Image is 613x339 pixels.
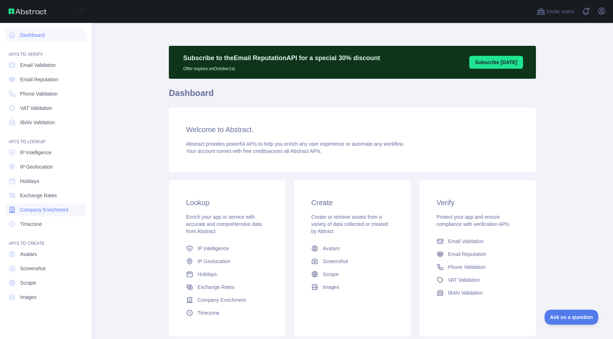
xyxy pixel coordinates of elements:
[6,262,86,275] a: Screenshot
[186,125,519,135] h3: Welcome to Abstract.
[448,289,483,296] span: IBAN Validation
[20,206,68,213] span: Company Enrichment
[469,56,523,69] button: Subscribe [DATE]
[434,248,522,261] a: Email Reputation
[169,87,536,105] h1: Dashboard
[448,276,480,284] span: VAT Validation
[323,245,339,252] span: Avatars
[323,258,348,265] span: Screenshot
[311,198,393,208] h3: Create
[20,105,52,112] span: VAT Validation
[6,116,86,129] a: IBAN Validation
[183,53,380,63] p: Subscribe to the Email Reputation API for a special 30 % discount
[198,245,229,252] span: IP Intelligence
[6,218,86,231] a: Timezone
[6,130,86,145] div: API'S TO LOOKUP
[547,8,574,16] span: Invite users
[20,76,58,83] span: Email Reputation
[183,242,271,255] a: IP Intelligence
[198,258,231,265] span: IP Geolocation
[434,273,522,286] a: VAT Validation
[308,268,396,281] a: Scrape
[6,189,86,202] a: Exchange Rates
[198,271,217,278] span: Holidays
[9,9,47,14] img: Abstract API
[448,251,486,258] span: Email Reputation
[6,248,86,261] a: Avatars
[20,178,39,185] span: Holidays
[20,265,46,272] span: Screenshot
[6,43,86,57] div: API'S TO VERIFY
[308,255,396,268] a: Screenshot
[437,198,519,208] h3: Verify
[545,310,599,325] iframe: Toggle Customer Support
[6,203,86,216] a: Company Enrichment
[183,306,271,319] a: Timezone
[434,235,522,248] a: Email Validation
[535,6,576,17] button: Invite users
[434,261,522,273] a: Phone Validation
[186,148,322,154] span: Your account comes with across all Abstract APIs.
[6,29,86,42] a: Dashboard
[6,102,86,115] a: VAT Validation
[6,291,86,304] a: Images
[448,238,484,245] span: Email Validation
[434,286,522,299] a: IBAN Validation
[20,251,37,258] span: Avatars
[6,87,86,100] a: Phone Validation
[20,90,58,97] span: Phone Validation
[6,146,86,159] a: IP Intelligence
[243,148,268,154] span: free credits
[198,309,219,316] span: Timezone
[308,242,396,255] a: Avatars
[186,198,268,208] h3: Lookup
[183,63,380,72] p: Offer expires on October 1st.
[20,119,55,126] span: IBAN Validation
[20,163,53,170] span: IP Geolocation
[323,271,338,278] span: Scrape
[311,214,388,234] span: Create or retrieve assets from a variety of data collected or created by Abtract
[6,232,86,246] div: API'S TO CREATE
[20,149,52,156] span: IP Intelligence
[20,62,56,69] span: Email Validation
[183,268,271,281] a: Holidays
[6,175,86,188] a: Holidays
[6,73,86,86] a: Email Reputation
[186,214,262,234] span: Enrich your app or service with accurate and comprehensive data from Abstract
[183,294,271,306] a: Company Enrichment
[448,263,486,271] span: Phone Validation
[6,160,86,173] a: IP Geolocation
[20,279,36,286] span: Scrape
[183,255,271,268] a: IP Geolocation
[6,276,86,289] a: Scrape
[186,141,404,147] span: Abstract provides powerful APIs to help you enrich any user experience or automate any workflow.
[308,281,396,294] a: Images
[20,294,37,301] span: Images
[20,221,42,228] span: Timezone
[6,59,86,72] a: Email Validation
[323,284,339,291] span: Images
[198,284,234,291] span: Exchange Rates
[437,214,509,227] span: Protect your app and ensure compliance with verification APIs
[183,281,271,294] a: Exchange Rates
[20,192,57,199] span: Exchange Rates
[198,296,246,304] span: Company Enrichment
